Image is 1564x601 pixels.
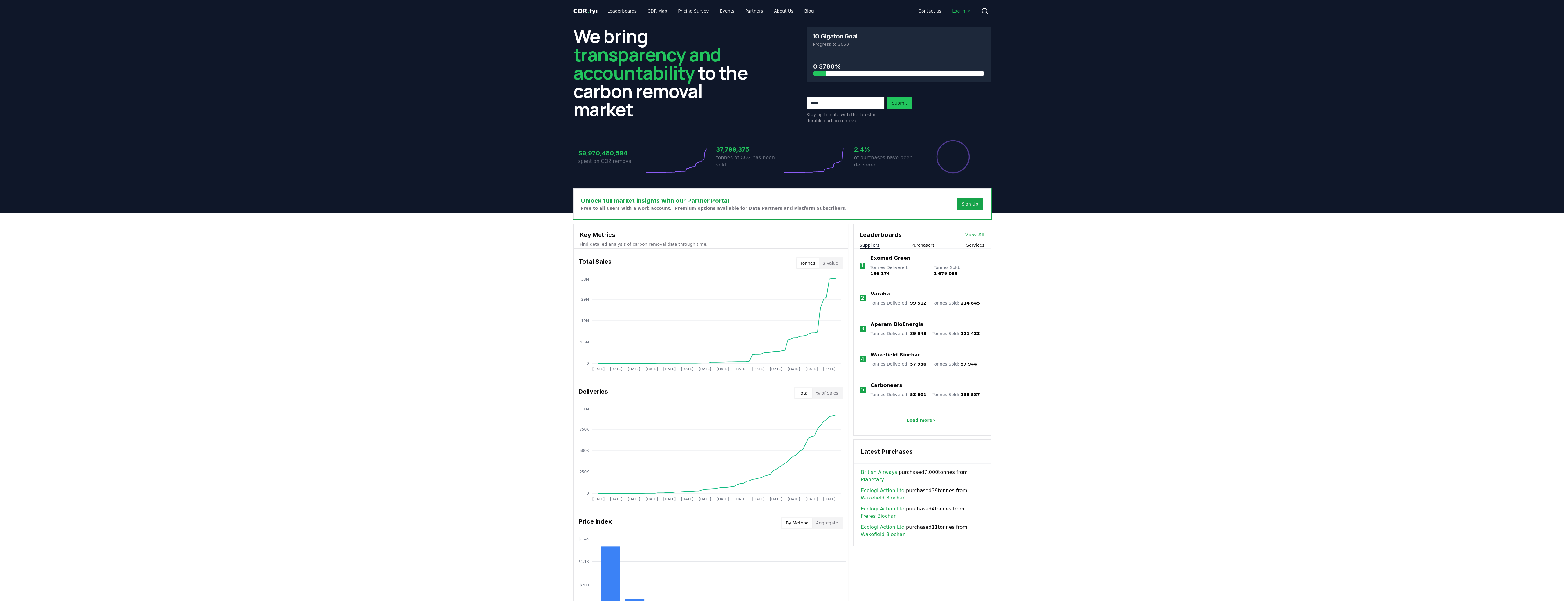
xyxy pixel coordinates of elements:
[717,497,729,501] tspan: [DATE]
[587,491,589,495] tspan: 0
[861,356,864,363] p: 4
[681,367,693,371] tspan: [DATE]
[910,392,926,397] span: 53 601
[795,388,812,398] button: Total
[871,290,890,298] p: Varaha
[579,387,608,399] h3: Deliveries
[934,271,958,276] span: 1 679 089
[861,487,905,494] a: Ecologi Action Ltd
[592,497,605,501] tspan: [DATE]
[887,97,912,109] button: Submit
[581,297,589,302] tspan: 29M
[819,258,842,268] button: $ Value
[936,140,970,174] div: Percentage of sales delivered
[854,145,920,154] h3: 2.4%
[870,255,910,262] a: Exomad Green
[610,367,622,371] tspan: [DATE]
[812,388,842,398] button: % of Sales
[957,198,983,210] button: Sign Up
[861,262,864,269] p: 1
[734,367,747,371] tspan: [DATE]
[932,300,980,306] p: Tonnes Sold :
[861,476,884,483] a: Planetary
[752,367,764,371] tspan: [DATE]
[663,367,676,371] tspan: [DATE]
[734,497,747,501] tspan: [DATE]
[932,331,980,337] p: Tonnes Sold :
[602,5,818,16] nav: Main
[861,487,983,502] span: purchased 39 tonnes from
[861,524,983,538] span: purchased 11 tonnes from
[592,367,605,371] tspan: [DATE]
[699,367,711,371] tspan: [DATE]
[966,242,984,248] button: Services
[628,367,640,371] tspan: [DATE]
[587,361,589,366] tspan: 0
[645,497,658,501] tspan: [DATE]
[871,392,926,398] p: Tonnes Delivered :
[580,427,589,431] tspan: 750K
[861,447,983,456] h3: Latest Purchases
[628,497,640,501] tspan: [DATE]
[870,271,890,276] span: 196 174
[861,531,905,538] a: Wakefield Biochar
[805,367,818,371] tspan: [DATE]
[782,518,812,528] button: By Method
[645,367,658,371] tspan: [DATE]
[610,497,622,501] tspan: [DATE]
[717,367,729,371] tspan: [DATE]
[870,264,927,277] p: Tonnes Delivered :
[910,301,926,306] span: 99 512
[787,367,800,371] tspan: [DATE]
[740,5,768,16] a: Partners
[578,158,644,165] p: spent on CO2 removal
[770,367,782,371] tspan: [DATE]
[805,497,818,501] tspan: [DATE]
[581,196,847,205] h3: Unlock full market insights with our Partner Portal
[823,367,836,371] tspan: [DATE]
[961,301,980,306] span: 214 845
[813,41,984,47] p: Progress to 2050
[573,27,758,118] h2: We bring to the carbon removal market
[961,331,980,336] span: 121 433
[913,5,946,16] a: Contact us
[602,5,641,16] a: Leaderboards
[715,5,739,16] a: Events
[861,505,905,513] a: Ecologi Action Ltd
[860,242,880,248] button: Suppliers
[580,340,589,344] tspan: 9.5M
[911,242,935,248] button: Purchasers
[962,201,978,207] a: Sign Up
[787,497,800,501] tspan: [DATE]
[681,497,693,501] tspan: [DATE]
[871,351,920,359] a: Wakefield Biochar
[580,230,842,239] h3: Key Metrics
[961,362,977,367] span: 57 944
[932,392,980,398] p: Tonnes Sold :
[581,319,589,323] tspan: 19M
[579,517,612,529] h3: Price Index
[800,5,819,16] a: Blog
[902,414,942,426] button: Load more
[861,386,864,393] p: 5
[716,154,782,169] p: tonnes of CO2 has been sold
[581,277,589,281] tspan: 38M
[578,537,589,541] tspan: $1.4K
[871,321,923,328] a: Aperam BioEnergia
[770,497,782,501] tspan: [DATE]
[663,497,676,501] tspan: [DATE]
[823,497,836,501] tspan: [DATE]
[854,154,920,169] p: of purchases have been delivered
[573,42,721,85] span: transparency and accountability
[871,300,926,306] p: Tonnes Delivered :
[580,449,589,453] tspan: 500K
[643,5,672,16] a: CDR Map
[581,205,847,211] p: Free to all users with a work account. Premium options available for Data Partners and Platform S...
[871,382,902,389] a: Carboneers
[910,331,926,336] span: 89 548
[947,5,976,16] a: Log in
[913,5,976,16] nav: Main
[932,361,977,367] p: Tonnes Sold :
